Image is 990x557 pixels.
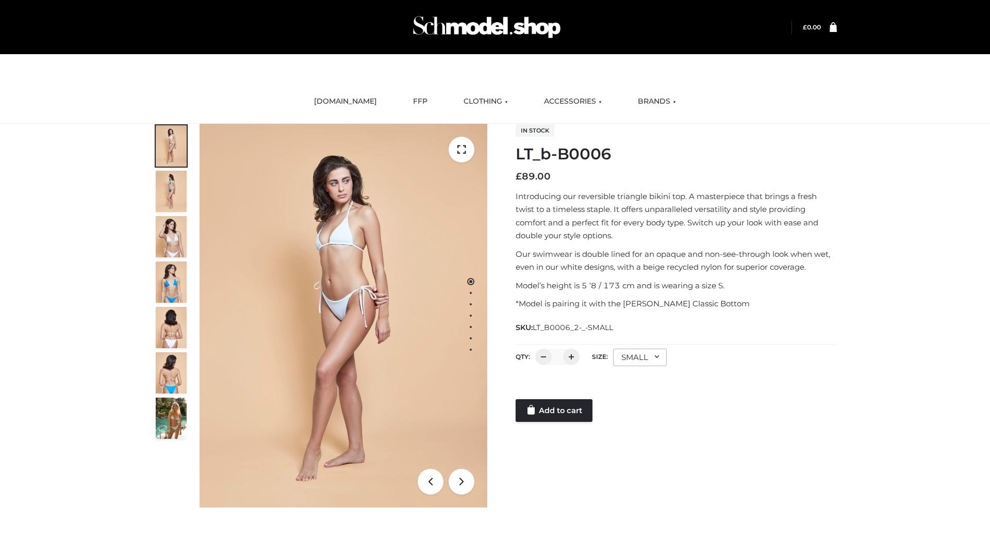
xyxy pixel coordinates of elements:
[306,90,385,113] a: [DOMAIN_NAME]
[803,23,821,31] bdi: 0.00
[156,261,187,303] img: ArielClassicBikiniTop_CloudNine_AzureSky_OW114ECO_4-scaled.jpg
[533,323,613,332] span: LT_B0006_2-_-SMALL
[613,349,667,366] div: SMALL
[516,248,837,274] p: Our swimwear is double lined for an opaque and non-see-through look when wet, even in our white d...
[630,90,684,113] a: BRANDS
[516,399,592,422] a: Add to cart
[156,216,187,257] img: ArielClassicBikiniTop_CloudNine_AzureSky_OW114ECO_3-scaled.jpg
[516,190,837,242] p: Introducing our reversible triangle bikini top. A masterpiece that brings a fresh twist to a time...
[592,353,608,361] label: Size:
[803,23,807,31] span: £
[456,90,516,113] a: CLOTHING
[200,124,487,507] img: ArielClassicBikiniTop_CloudNine_AzureSky_OW114ECO_1
[156,125,187,167] img: ArielClassicBikiniTop_CloudNine_AzureSky_OW114ECO_1-scaled.jpg
[156,398,187,439] img: Arieltop_CloudNine_AzureSky2.jpg
[156,307,187,348] img: ArielClassicBikiniTop_CloudNine_AzureSky_OW114ECO_7-scaled.jpg
[409,7,564,47] img: Schmodel Admin 964
[516,353,530,361] label: QTY:
[156,171,187,212] img: ArielClassicBikiniTop_CloudNine_AzureSky_OW114ECO_2-scaled.jpg
[516,145,837,163] h1: LT_b-B0006
[803,23,821,31] a: £0.00
[516,297,837,310] p: *Model is pairing it with the [PERSON_NAME] Classic Bottom
[405,90,435,113] a: FFP
[156,352,187,394] img: ArielClassicBikiniTop_CloudNine_AzureSky_OW114ECO_8-scaled.jpg
[516,279,837,292] p: Model’s height is 5 ‘8 / 173 cm and is wearing a size S.
[516,171,522,182] span: £
[516,171,551,182] bdi: 89.00
[516,124,554,137] span: In stock
[516,321,614,334] span: SKU:
[536,90,609,113] a: ACCESSORIES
